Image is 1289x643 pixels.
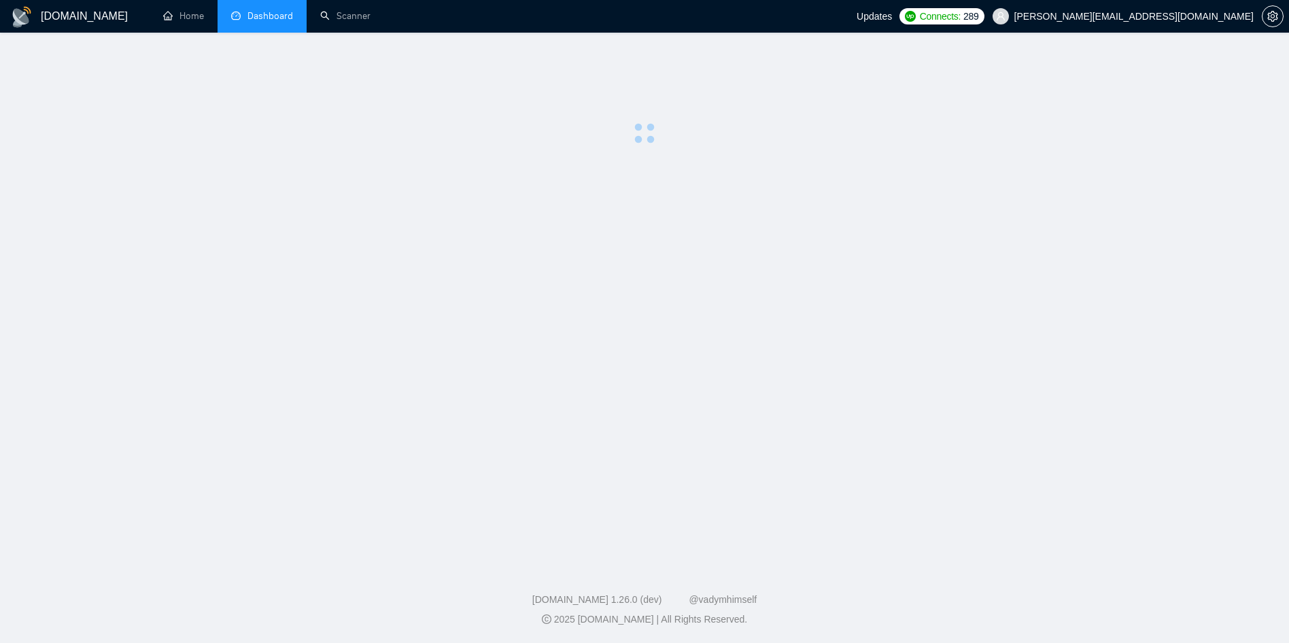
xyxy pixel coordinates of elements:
[320,10,371,22] a: searchScanner
[11,6,33,28] img: logo
[247,10,293,22] span: Dashboard
[532,594,662,605] a: [DOMAIN_NAME] 1.26.0 (dev)
[1262,11,1283,22] span: setting
[689,594,757,605] a: @vadymhimself
[542,614,551,624] span: copyright
[963,9,978,24] span: 289
[163,10,204,22] a: homeHome
[1262,5,1284,27] button: setting
[1262,11,1284,22] a: setting
[231,11,241,20] span: dashboard
[857,11,892,22] span: Updates
[920,9,961,24] span: Connects:
[11,612,1278,627] div: 2025 [DOMAIN_NAME] | All Rights Reserved.
[996,12,1006,21] span: user
[905,11,916,22] img: upwork-logo.png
